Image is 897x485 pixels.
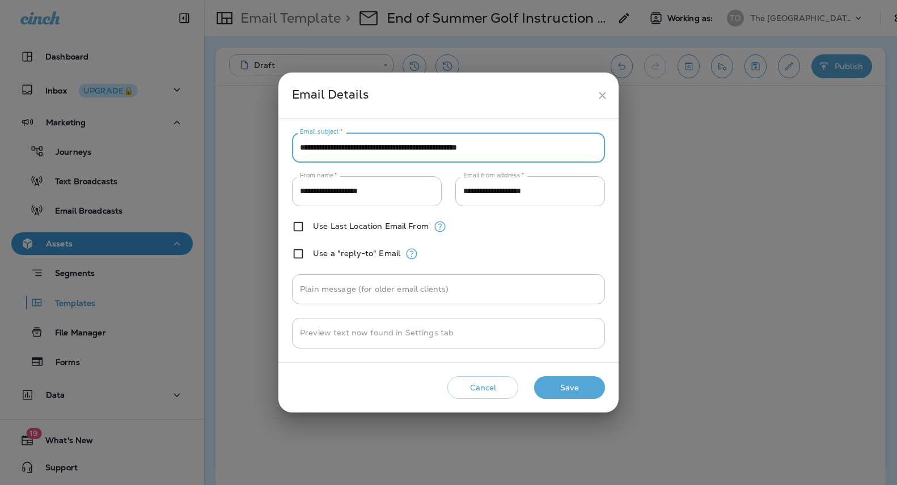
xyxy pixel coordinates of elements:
[292,85,592,106] div: Email Details
[534,376,605,399] button: Save
[300,127,343,136] label: Email subject
[447,376,518,399] button: Cancel
[300,171,337,180] label: From name
[313,222,429,231] label: Use Last Location Email From
[463,171,524,180] label: Email from address
[592,85,613,106] button: close
[313,249,400,258] label: Use a "reply-to" Email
